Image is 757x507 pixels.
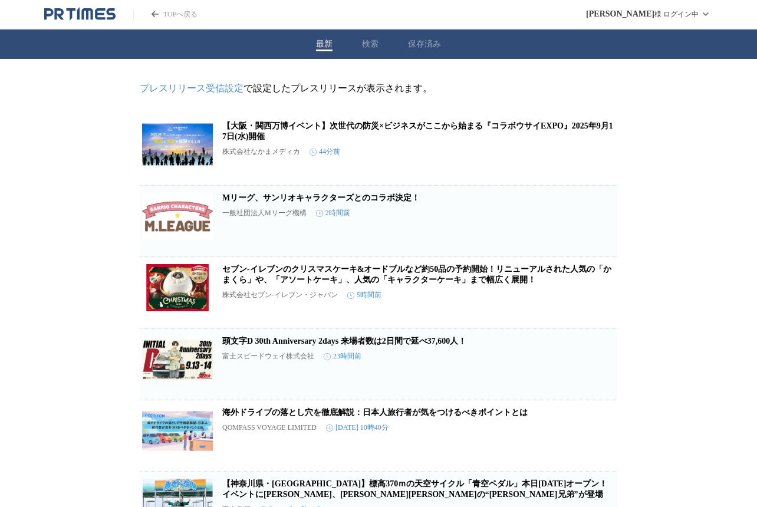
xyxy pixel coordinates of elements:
time: 23時間前 [324,351,361,361]
p: 一般社団法人Mリーグ機構 [222,208,307,218]
img: 海外ドライブの落とし穴を徹底解説：日本人旅行者が気をつけるべきポイントとは [142,407,213,455]
p: 富士スピードウェイ株式会社 [222,351,314,361]
p: 株式会社セブン‐イレブン・ジャパン [222,290,338,300]
button: 最新 [316,39,333,50]
button: 保存済み [408,39,441,50]
p: 株式会社なかまメディカ [222,147,300,157]
a: PR TIMESのトップページはこちら [44,7,116,21]
a: Mリーグ、サンリオキャラクターズとのコラボ決定！ [222,193,420,202]
span: [PERSON_NAME] [586,9,654,19]
img: 頭文字D 30th Anniversary 2days 来場者数は2日間で延べ37,600人！ [142,336,213,383]
a: 海外ドライブの落とし穴を徹底解説：日本人旅行者が気をつけるべきポイントとは [222,408,528,417]
a: 【神奈川県・[GEOGRAPHIC_DATA]】標高370ｍの天空サイクル「青空ペダル」本日[DATE]オープン！イベントに[PERSON_NAME]、[PERSON_NAME][PERSON_... [222,479,607,499]
time: 5時間前 [347,290,381,300]
time: 2時間前 [316,208,350,218]
p: で設定したプレスリリースが表示されます。 [140,83,617,95]
button: 検索 [362,39,378,50]
img: Mリーグ、サンリオキャラクターズとのコラボ決定！ [142,193,213,240]
img: 【大阪・関西万博イベント】次世代の防災×ビジネスがここから始まる『コラボウサイEXPO』2025年9月17日(水)開催 [142,121,213,168]
time: [DATE] 10時40分 [326,423,389,433]
a: セブン‐イレブンのクリスマスケーキ&オードブルなど約50品の予約開始！リニューアルされた人気の「かまくら」や、「アソートケーキ」、人気の「キャラクターケーキ」まで幅広く展開！ [222,265,611,284]
a: 頭文字D 30th Anniversary 2days 来場者数は2日間で延べ37,600人！ [222,337,466,345]
a: 【大阪・関西万博イベント】次世代の防災×ビジネスがここから始まる『コラボウサイEXPO』2025年9月17日(水)開催 [222,121,613,141]
p: QOMPASS VOYAGE LIMITED [222,423,317,432]
a: PR TIMESのトップページはこちら [133,9,198,19]
a: プレスリリース受信設定 [140,83,243,93]
img: セブン‐イレブンのクリスマスケーキ&オードブルなど約50品の予約開始！リニューアルされた人気の「かまくら」や、「アソートケーキ」、人気の「キャラクターケーキ」まで幅広く展開！ [142,264,213,311]
time: 44分前 [310,147,340,157]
